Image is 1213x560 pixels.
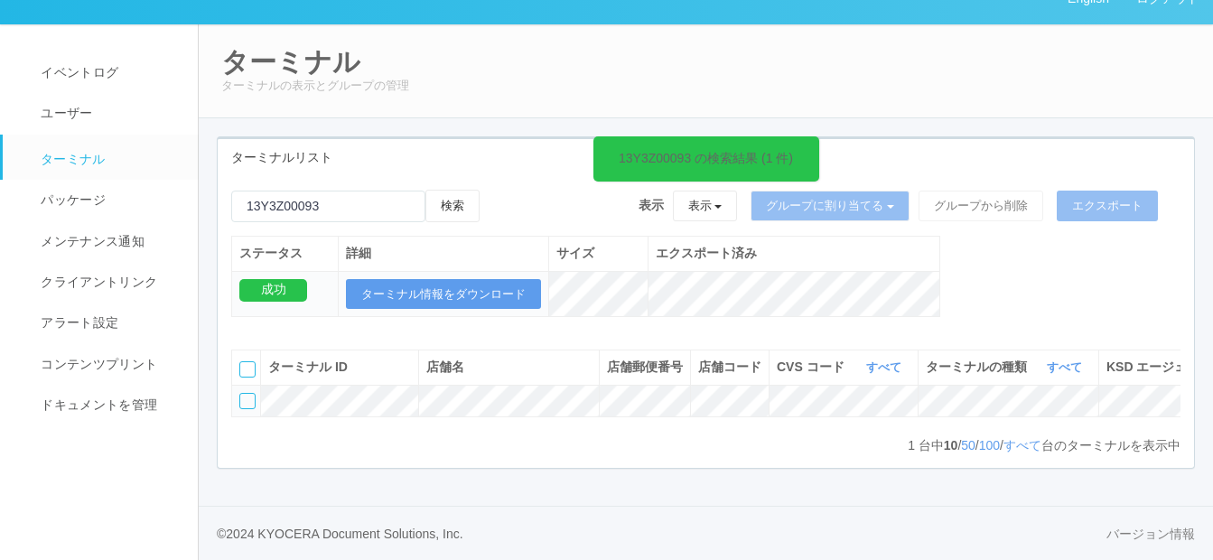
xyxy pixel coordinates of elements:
[3,135,214,180] a: ターミナル
[961,438,975,453] a: 50
[1003,438,1041,453] a: すべて
[3,303,214,343] a: アラート設定
[1057,191,1158,221] button: エクスポート
[36,65,118,79] span: イベントログ
[221,77,1190,95] p: ターミナルの表示とグループの管理
[426,359,464,374] span: 店舗名
[926,358,1031,377] span: ターミナルの種類
[751,191,910,221] button: グループに割り当てる
[556,244,640,263] div: サイズ
[698,359,761,374] span: 店舗コード
[218,139,1194,176] div: ターミナルリスト
[3,385,214,425] a: ドキュメントを管理
[673,191,738,221] button: 表示
[3,221,214,262] a: メンテナンス通知
[36,357,157,371] span: コンテンツプリント
[36,275,157,289] span: クライアントリンク
[3,52,214,93] a: イベントログ
[1047,360,1087,374] a: すべて
[36,234,145,248] span: メンテナンス通知
[239,244,331,263] div: ステータス
[607,359,683,374] span: 店舗郵便番号
[36,106,92,120] span: ユーザー
[221,47,1190,77] h2: ターミナル
[1042,359,1091,377] button: すべて
[36,192,106,207] span: パッケージ
[3,344,214,385] a: コンテンツプリント
[239,279,307,302] div: 成功
[777,358,849,377] span: CVS コード
[1106,525,1195,544] a: バージョン情報
[619,149,793,168] div: 13Y3Z00093 の検索結果 (1 件)
[979,438,1000,453] a: 100
[919,191,1043,221] button: グループから削除
[3,180,214,220] a: パッケージ
[656,244,932,263] div: エクスポート済み
[36,315,118,330] span: アラート設定
[346,279,541,310] button: ターミナル情報をダウンロード
[3,262,214,303] a: クライアントリンク
[346,244,541,263] div: 詳細
[944,438,958,453] span: 10
[36,397,157,412] span: ドキュメントを管理
[217,527,463,541] span: © 2024 KYOCERA Document Solutions, Inc.
[425,190,480,222] button: 検索
[866,360,906,374] a: すべて
[908,436,1180,455] p: 台中 / / / 台のターミナルを表示中
[3,93,214,134] a: ユーザー
[36,152,106,166] span: ターミナル
[268,358,411,377] div: ターミナル ID
[639,196,664,215] span: 表示
[908,438,919,453] span: 1
[862,359,910,377] button: すべて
